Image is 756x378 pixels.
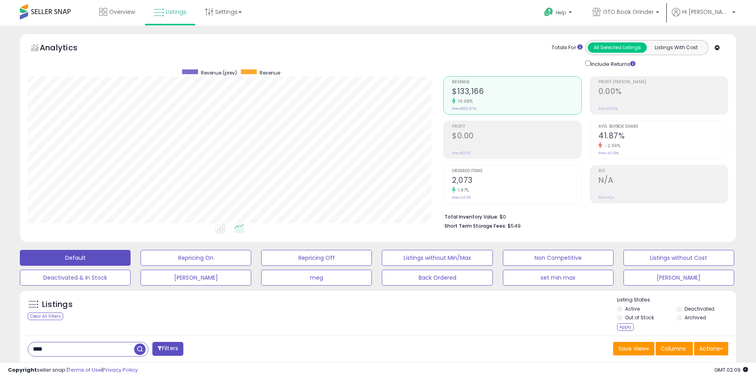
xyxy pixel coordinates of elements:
[444,211,722,221] li: $0
[452,169,581,173] span: Ordered Items
[682,8,730,16] span: Hi [PERSON_NAME]
[598,151,619,155] small: Prev: 43.16%
[140,270,251,286] button: [PERSON_NAME]
[456,187,469,193] small: 1.87%
[598,87,728,98] h2: 0.00%
[20,270,131,286] button: Deactivated & In Stock
[623,270,734,286] button: [PERSON_NAME]
[140,250,251,266] button: Repricing On
[685,305,714,312] label: Deactivated
[617,323,634,331] div: Apply
[598,195,614,200] small: Prev: N/A
[452,125,581,129] span: Profit
[503,270,614,286] button: set min max
[452,80,581,84] span: Revenue
[603,8,654,16] span: GTO Book Grinder
[672,8,735,26] a: Hi [PERSON_NAME]
[109,8,135,16] span: Overview
[452,87,581,98] h2: $133,166
[625,314,654,321] label: Out of Stock
[617,296,736,304] p: Listing States:
[598,80,728,84] span: Profit [PERSON_NAME]
[544,7,554,17] i: Get Help
[382,270,492,286] button: Back Ordered
[260,69,280,76] span: Revenue
[152,342,183,356] button: Filters
[452,195,471,200] small: Prev: 2,035
[68,366,102,374] a: Terms of Use
[625,305,640,312] label: Active
[623,250,734,266] button: Listings without Cost
[661,345,686,353] span: Columns
[602,143,620,149] small: -2.99%
[714,366,748,374] span: 2025-08-12 02:09 GMT
[579,59,645,68] div: Include Returns
[261,270,372,286] button: meg
[103,366,138,374] a: Privacy Policy
[8,366,37,374] strong: Copyright
[40,42,93,55] h5: Analytics
[613,342,654,355] button: Save View
[552,44,583,52] div: Totals For
[20,250,131,266] button: Default
[42,299,73,310] h5: Listings
[8,366,138,374] div: seller snap | |
[598,169,728,173] span: ROI
[452,176,581,186] h2: 2,073
[598,131,728,142] h2: 41.87%
[656,342,693,355] button: Columns
[452,151,471,155] small: Prev: $0.00
[598,125,728,129] span: Avg. Buybox Share
[598,106,617,111] small: Prev: 0.00%
[261,250,372,266] button: Repricing Off
[685,314,706,321] label: Archived
[503,250,614,266] button: Non Competitive
[646,42,706,53] button: Listings With Cost
[556,9,566,16] span: Help
[452,131,581,142] h2: $0.00
[166,8,187,16] span: Listings
[382,250,492,266] button: Listings without Min/Max
[201,69,237,76] span: Revenue (prev)
[588,42,647,53] button: All Selected Listings
[444,223,506,229] b: Short Term Storage Fees:
[444,213,498,220] b: Total Inventory Value:
[538,1,580,26] a: Help
[598,176,728,186] h2: N/A
[456,98,473,104] small: 10.08%
[694,342,728,355] button: Actions
[508,222,521,230] span: $549
[452,106,476,111] small: Prev: $120,974
[28,313,63,320] div: Clear All Filters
